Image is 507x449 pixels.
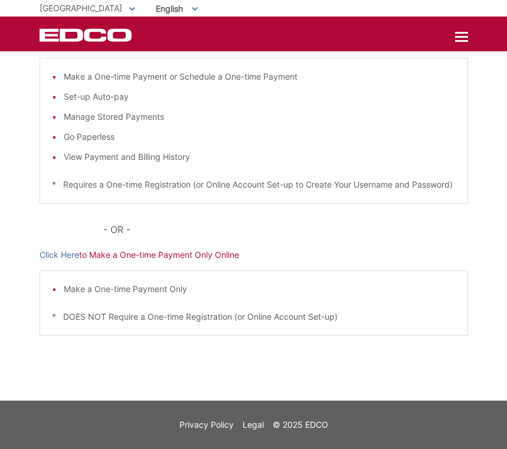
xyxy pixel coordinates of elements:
li: Go Paperless [64,130,456,143]
p: * DOES NOT Require a One-time Registration (or Online Account Set-up) [52,310,456,323]
li: Make a One-time Payment or Schedule a One-time Payment [64,70,456,83]
li: View Payment and Billing History [64,150,456,163]
a: Click Here [40,248,79,261]
span: [GEOGRAPHIC_DATA] [40,3,122,13]
a: Privacy Policy [179,418,234,431]
p: - OR - [103,221,467,238]
li: Set-up Auto-pay [64,90,456,103]
a: EDCD logo. Return to the homepage. [40,28,133,42]
p: © 2025 EDCO [273,418,328,431]
p: * Requires a One-time Registration (or Online Account Set-up to Create Your Username and Password) [52,178,456,191]
li: Make a One-time Payment Only [64,283,456,296]
li: Manage Stored Payments [64,110,456,123]
p: to Make a One-time Payment Only Online [40,248,468,261]
a: Legal [243,418,264,431]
